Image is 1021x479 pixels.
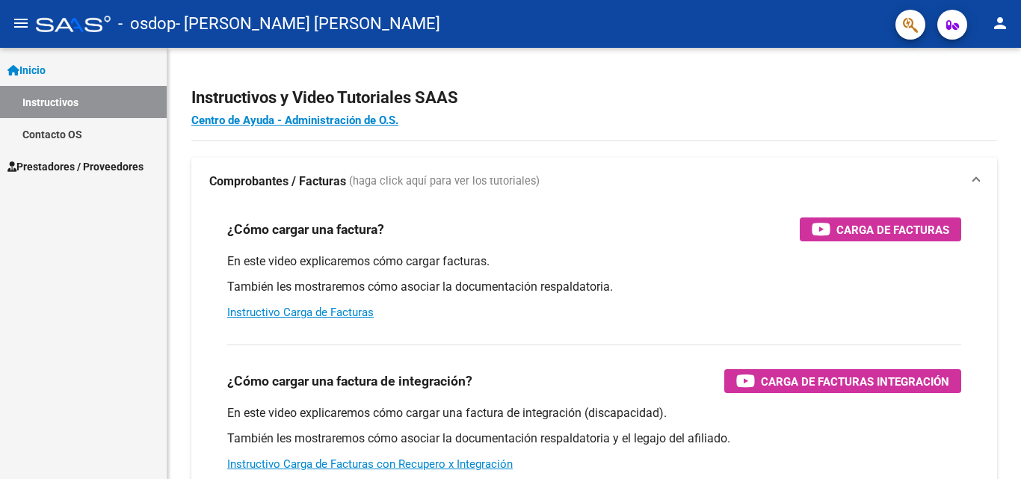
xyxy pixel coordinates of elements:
iframe: Intercom live chat [970,428,1006,464]
span: (haga click aquí para ver los tutoriales) [349,173,540,190]
span: Inicio [7,62,46,78]
strong: Comprobantes / Facturas [209,173,346,190]
span: Prestadores / Proveedores [7,158,144,175]
a: Centro de Ayuda - Administración de O.S. [191,114,398,127]
span: Carga de Facturas Integración [761,372,949,391]
span: Carga de Facturas [836,220,949,239]
a: Instructivo Carga de Facturas con Recupero x Integración [227,457,513,471]
mat-icon: menu [12,14,30,32]
p: En este video explicaremos cómo cargar una factura de integración (discapacidad). [227,405,961,421]
h3: ¿Cómo cargar una factura? [227,219,384,240]
h2: Instructivos y Video Tutoriales SAAS [191,84,997,112]
mat-expansion-panel-header: Comprobantes / Facturas (haga click aquí para ver los tutoriales) [191,158,997,205]
a: Instructivo Carga de Facturas [227,306,374,319]
p: También les mostraremos cómo asociar la documentación respaldatoria. [227,279,961,295]
p: También les mostraremos cómo asociar la documentación respaldatoria y el legajo del afiliado. [227,430,961,447]
mat-icon: person [991,14,1009,32]
button: Carga de Facturas [800,217,961,241]
h3: ¿Cómo cargar una factura de integración? [227,371,472,392]
span: - osdop [118,7,176,40]
button: Carga de Facturas Integración [724,369,961,393]
span: - [PERSON_NAME] [PERSON_NAME] [176,7,440,40]
p: En este video explicaremos cómo cargar facturas. [227,253,961,270]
